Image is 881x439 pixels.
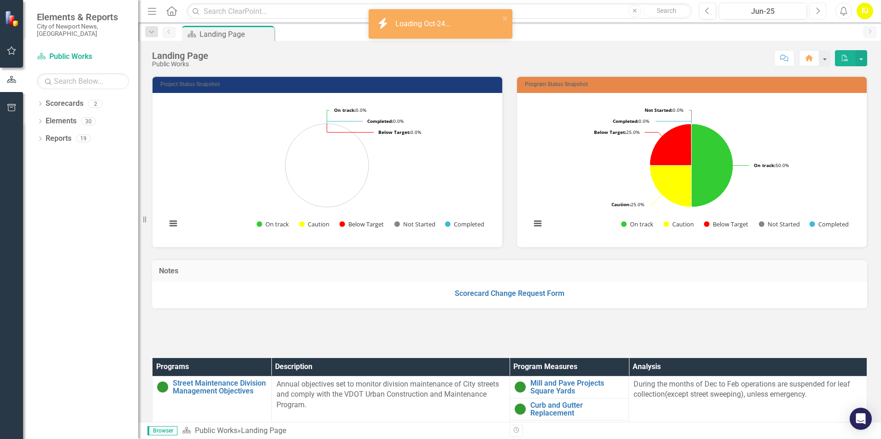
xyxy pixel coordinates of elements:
text: Not Started [768,220,800,228]
div: 2 [88,100,103,108]
tspan: Completed: [367,118,393,124]
span: Browser [147,426,177,435]
tspan: On track: [334,107,356,113]
button: Search [644,5,690,17]
tspan: Completed: [613,118,639,124]
a: Public Works [195,426,237,435]
tspan: Caution: [611,201,631,208]
span: Elements & Reports [37,12,129,23]
a: Elements [46,116,76,127]
text: 0.0% [367,118,404,124]
text: 0.0% [613,118,649,124]
svg: Interactive chart [162,100,492,238]
span: Annual objectives set to monitor division maintenance of City streets and comply with the VDOT Ur... [276,380,499,410]
button: Show Not Started [759,220,799,228]
a: Curb and Gutter Replacement [530,401,624,417]
button: Show On track [257,220,289,228]
div: » [182,426,503,436]
button: FJ [857,3,873,19]
button: Show Completed [445,220,484,228]
div: 19 [76,135,91,143]
a: Street Maintenance Division Management Objectives [173,379,267,395]
div: Landing Page [200,29,272,40]
button: Show Caution [664,220,694,228]
h3: Notes [159,267,860,275]
a: Reports [46,133,71,144]
span: Search [657,7,676,14]
button: Show Completed [810,220,849,228]
text: 25.0% [611,201,644,208]
button: Jun-25 [719,3,807,19]
h3: Project Status Snapshot [160,81,498,87]
div: Chart. Highcharts interactive chart. [526,100,858,238]
button: Show Below Target [340,220,384,228]
button: Show Caution [299,220,329,228]
text: Not Started [403,220,435,228]
svg: Interactive chart [526,100,857,238]
div: 30 [81,117,96,125]
small: City of Newport News, [GEOGRAPHIC_DATA] [37,23,129,38]
input: Search ClearPoint... [187,3,692,19]
a: Public Works [37,52,129,62]
text: 0.0% [645,107,683,113]
tspan: Below Target: [594,129,626,135]
div: Chart. Highcharts interactive chart. [162,100,493,238]
div: Open Intercom Messenger [850,408,872,430]
tspan: On track: [754,162,775,168]
text: 25.0% [594,129,640,135]
input: Search Below... [37,73,129,89]
tspan: Below Target: [378,129,411,135]
div: Jun-25 [722,6,804,17]
button: Show Below Target [704,220,749,228]
a: Scorecard Change Request Form [455,289,564,298]
img: On Target [515,404,526,415]
button: Show Not Started [394,220,435,228]
text: 0.0% [378,129,421,135]
div: Loading Oct-24... [395,19,453,29]
text: 0.0% [334,107,366,113]
button: Show On track [621,220,653,228]
path: On track, 2. [691,124,733,207]
button: View chart menu, Chart [531,217,544,230]
h3: Program Status Snapshot [525,81,862,87]
div: Landing Page [241,426,286,435]
text: 50.0% [754,162,789,168]
a: Scorecards [46,98,83,109]
div: Landing Page [152,51,208,61]
tspan: Not Started: [645,107,673,113]
path: Below Target, 1. [650,124,691,165]
img: On Target [157,381,168,393]
button: close [502,13,509,23]
img: On Target [515,381,526,393]
button: View chart menu, Chart [167,217,180,230]
path: Caution, 1. [650,166,691,207]
p: During the months of Dec to Feb operations are suspended for leaf collection(except street sweepi... [634,379,862,400]
img: ClearPoint Strategy [4,10,21,27]
a: Mill and Pave Projects Square Yards [530,379,624,395]
div: Public Works [152,61,208,68]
